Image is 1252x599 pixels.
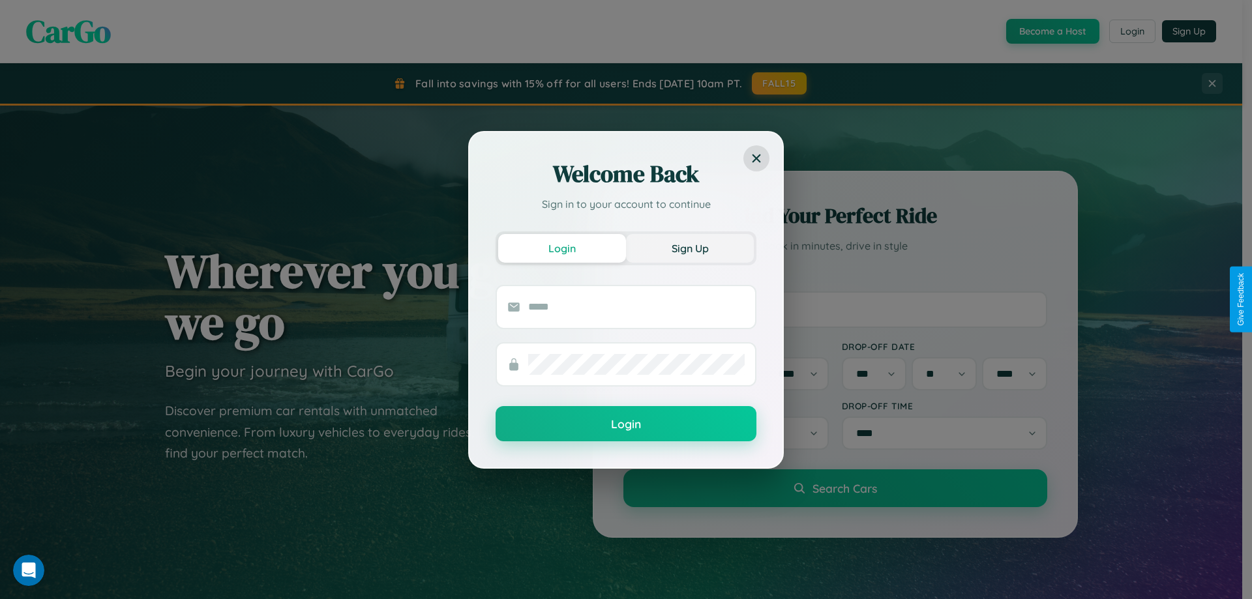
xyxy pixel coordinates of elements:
[496,406,756,441] button: Login
[496,196,756,212] p: Sign in to your account to continue
[626,234,754,263] button: Sign Up
[498,234,626,263] button: Login
[13,555,44,586] iframe: Intercom live chat
[496,158,756,190] h2: Welcome Back
[1236,273,1245,326] div: Give Feedback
